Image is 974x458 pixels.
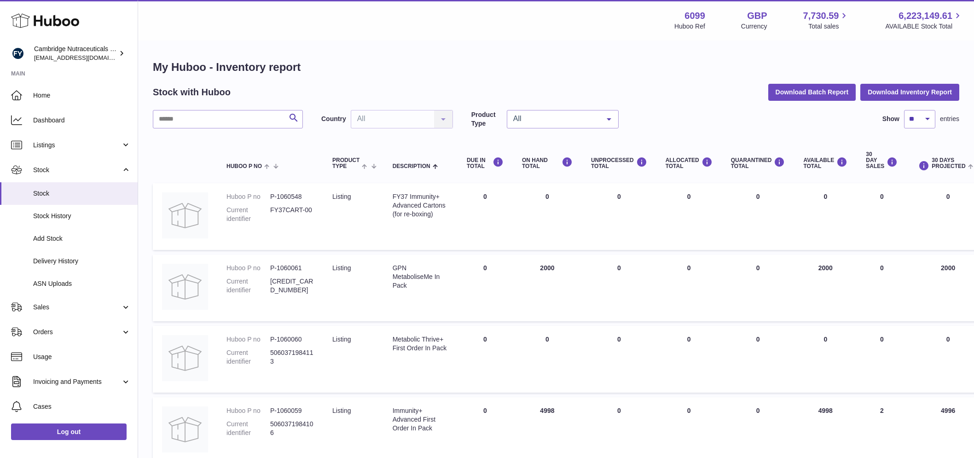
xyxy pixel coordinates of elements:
span: Sales [33,303,121,312]
span: Invoicing and Payments [33,377,121,386]
td: 0 [458,183,513,250]
span: Orders [33,328,121,336]
dt: Current identifier [226,277,270,295]
dd: [CREDIT_CARD_NUMBER] [270,277,314,295]
strong: GBP [747,10,767,22]
span: Description [393,163,430,169]
dd: FY37CART-00 [270,206,314,223]
dt: Huboo P no [226,335,270,344]
span: entries [940,115,959,123]
div: QUARANTINED Total [731,157,785,169]
td: 0 [458,326,513,393]
dt: Current identifier [226,420,270,437]
div: DUE IN TOTAL [467,157,504,169]
td: 0 [656,326,722,393]
dd: P-1060061 [270,264,314,272]
div: GPN MetaboliseMe In Pack [393,264,448,290]
dt: Huboo P no [226,406,270,415]
div: Cambridge Nutraceuticals Ltd [34,45,117,62]
td: 0 [857,326,907,393]
img: product image [162,192,208,238]
strong: 6099 [684,10,705,22]
span: listing [332,264,351,272]
span: AVAILABLE Stock Total [885,22,963,31]
span: 0 [756,407,760,414]
td: 0 [582,326,656,393]
dd: P-1060059 [270,406,314,415]
span: Stock [33,189,131,198]
dt: Current identifier [226,348,270,366]
span: 0 [756,193,760,200]
span: Huboo P no [226,163,262,169]
label: Product Type [471,110,502,128]
td: 0 [794,183,857,250]
span: 7,730.59 [803,10,839,22]
span: Stock History [33,212,131,220]
span: Total sales [808,22,849,31]
td: 0 [458,255,513,321]
span: [EMAIL_ADDRESS][DOMAIN_NAME] [34,54,135,61]
span: Home [33,91,131,100]
div: FY37 Immunity+ Advanced Cartons (for re-boxing) [393,192,448,219]
td: 0 [513,326,582,393]
img: product image [162,406,208,452]
span: Dashboard [33,116,131,125]
div: Metabolic Thrive+ First Order In Pack [393,335,448,353]
dd: P-1060060 [270,335,314,344]
div: UNPROCESSED Total [591,157,647,169]
div: Huboo Ref [674,22,705,31]
span: Delivery History [33,257,131,266]
div: Immunity+ Advanced First Order In Pack [393,406,448,433]
span: listing [332,336,351,343]
img: huboo@camnutra.com [11,46,25,60]
h2: Stock with Huboo [153,86,231,99]
span: Listings [33,141,121,150]
td: 0 [656,255,722,321]
div: AVAILABLE Total [803,157,847,169]
label: Show [882,115,899,123]
dt: Huboo P no [226,192,270,201]
a: 7,730.59 Total sales [803,10,850,31]
span: Stock [33,166,121,174]
div: ALLOCATED Total [666,157,713,169]
button: Download Inventory Report [860,84,959,100]
span: Usage [33,353,131,361]
div: ON HAND Total [522,157,573,169]
span: 0 [756,336,760,343]
dd: 5060371984106 [270,420,314,437]
a: 6,223,149.61 AVAILABLE Stock Total [885,10,963,31]
div: Currency [741,22,767,31]
img: product image [162,264,208,310]
span: listing [332,193,351,200]
label: Country [321,115,346,123]
td: 0 [513,183,582,250]
span: All [511,114,600,123]
td: 2000 [513,255,582,321]
span: 0 [756,264,760,272]
div: 30 DAY SALES [866,151,898,170]
a: Log out [11,423,127,440]
td: 0 [582,183,656,250]
td: 0 [857,255,907,321]
span: Add Stock [33,234,131,243]
button: Download Batch Report [768,84,856,100]
td: 0 [582,255,656,321]
dd: 5060371984113 [270,348,314,366]
h1: My Huboo - Inventory report [153,60,959,75]
img: product image [162,335,208,381]
span: Product Type [332,157,359,169]
span: 30 DAYS PROJECTED [932,157,965,169]
td: 0 [656,183,722,250]
td: 0 [794,326,857,393]
span: 6,223,149.61 [899,10,952,22]
span: Cases [33,402,131,411]
td: 2000 [794,255,857,321]
dt: Current identifier [226,206,270,223]
span: ASN Uploads [33,279,131,288]
dd: P-1060548 [270,192,314,201]
dt: Huboo P no [226,264,270,272]
span: listing [332,407,351,414]
td: 0 [857,183,907,250]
